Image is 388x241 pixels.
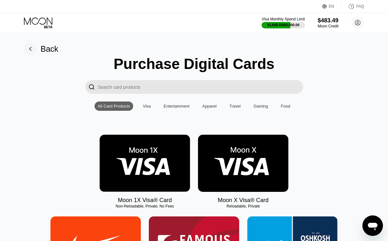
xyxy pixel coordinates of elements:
[218,197,269,204] div: Moon X Visa® Card
[85,80,98,94] div: 
[88,83,95,91] div: 
[281,104,290,109] div: Food
[267,23,300,27] div: $2,668.55 / $4,000.00
[262,17,305,21] div: Visa Monthly Spend Limit
[140,102,154,111] div: Visa
[318,24,339,28] div: Moon Credit
[226,102,244,111] div: Travel
[202,104,217,109] div: Apparel
[114,55,275,72] div: Purchase Digital Cards
[100,204,190,208] div: Non-Reloadable, Private, No Fees
[98,80,303,94] input: Search card products
[199,102,220,111] div: Apparel
[262,17,305,28] div: Visa Monthly Spend Limit$2,668.55/$4,000.00
[143,104,151,109] div: Visa
[318,17,339,24] div: $483.49
[356,4,364,9] div: FAQ
[118,197,172,204] div: Moon 1X Visa® Card
[95,102,133,111] div: All Card Products
[250,102,271,111] div: Gaming
[98,104,130,109] div: All Card Products
[229,104,241,109] div: Travel
[164,104,189,109] div: Entertainment
[254,104,268,109] div: Gaming
[160,102,193,111] div: Entertainment
[24,42,58,55] div: Back
[342,3,364,10] div: FAQ
[198,204,288,208] div: Reloadable, Private
[41,44,58,54] div: Back
[278,102,293,111] div: Food
[322,3,342,10] div: EN
[329,4,334,9] div: EN
[362,215,383,236] iframe: Button to launch messaging window
[318,17,339,28] div: $483.49Moon Credit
